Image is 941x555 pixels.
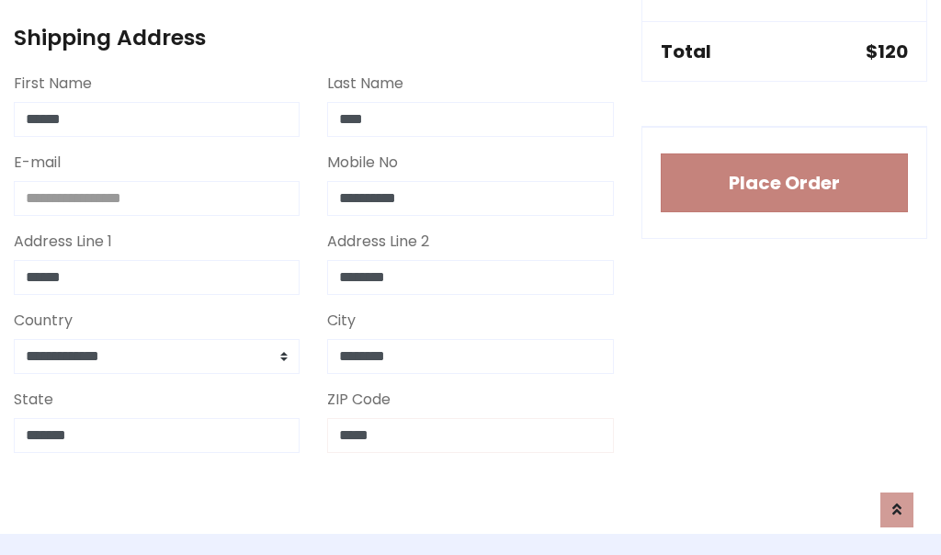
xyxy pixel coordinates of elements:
label: ZIP Code [327,389,391,411]
label: Address Line 2 [327,231,429,253]
span: 120 [878,39,908,64]
label: Mobile No [327,152,398,174]
label: Country [14,310,73,332]
h4: Shipping Address [14,25,614,51]
label: Address Line 1 [14,231,112,253]
h5: Total [661,40,711,62]
label: Last Name [327,73,403,95]
button: Place Order [661,153,908,212]
label: City [327,310,356,332]
label: E-mail [14,152,61,174]
h5: $ [866,40,908,62]
label: State [14,389,53,411]
label: First Name [14,73,92,95]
